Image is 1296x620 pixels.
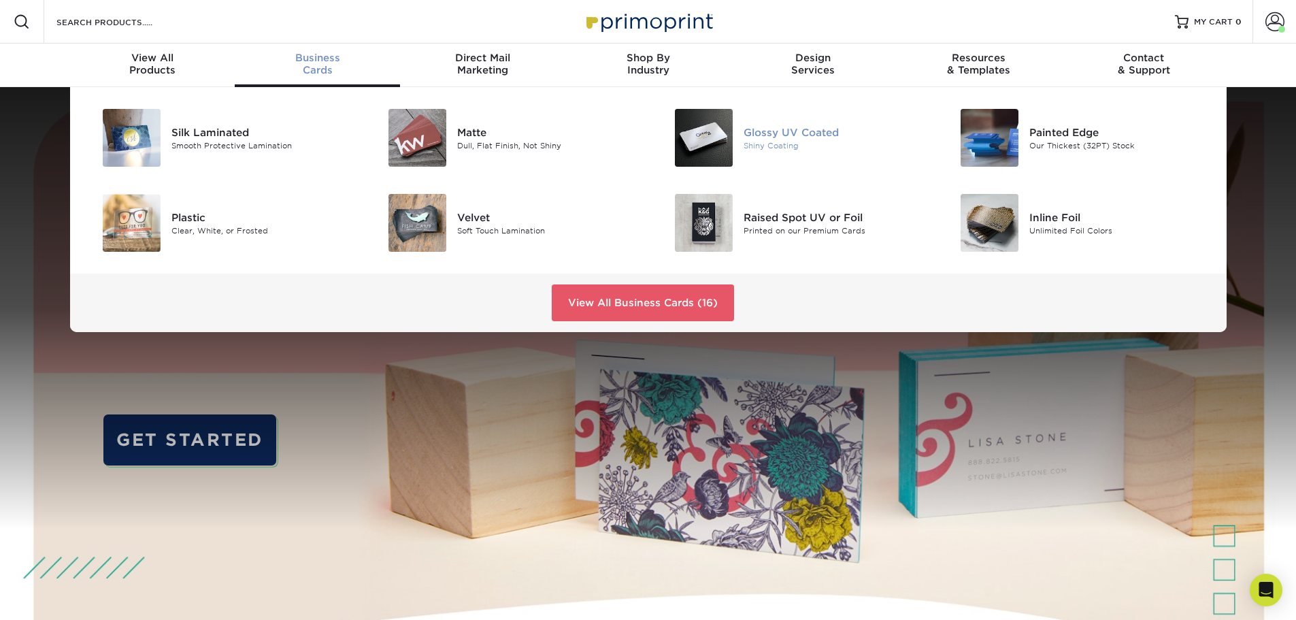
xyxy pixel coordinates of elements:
img: Silk Laminated Business Cards [103,109,161,167]
div: Soft Touch Lamination [457,225,637,236]
a: Glossy UV Coated Business Cards Glossy UV Coated Shiny Coating [659,103,925,172]
span: Shop By [565,52,731,64]
img: Velvet Business Cards [388,194,446,252]
img: Raised Spot UV or Foil Business Cards [675,194,733,252]
img: Glossy UV Coated Business Cards [675,109,733,167]
a: Inline Foil Business Cards Inline Foil Unlimited Foil Colors [944,189,1210,257]
img: Plastic Business Cards [103,194,161,252]
a: Velvet Business Cards Velvet Soft Touch Lamination [372,189,638,257]
span: Direct Mail [400,52,565,64]
div: Cards [235,52,400,76]
span: View All [70,52,235,64]
span: Resources [896,52,1061,64]
div: Plastic [171,210,352,225]
span: Business [235,52,400,64]
img: Primoprint [580,7,716,36]
div: Smooth Protective Lamination [171,140,352,151]
div: Products [70,52,235,76]
a: DesignServices [731,44,896,87]
div: Inline Foil [1029,210,1210,225]
span: MY CART [1194,16,1233,28]
div: Open Intercom Messenger [1250,574,1282,606]
a: Shop ByIndustry [565,44,731,87]
span: Contact [1061,52,1227,64]
a: Painted Edge Business Cards Painted Edge Our Thickest (32PT) Stock [944,103,1210,172]
span: Design [731,52,896,64]
div: Marketing [400,52,565,76]
img: Matte Business Cards [388,109,446,167]
div: Industry [565,52,731,76]
div: Silk Laminated [171,125,352,140]
div: & Templates [896,52,1061,76]
div: Shiny Coating [744,140,924,151]
a: Resources& Templates [896,44,1061,87]
div: & Support [1061,52,1227,76]
a: Matte Business Cards Matte Dull, Flat Finish, Not Shiny [372,103,638,172]
div: Raised Spot UV or Foil [744,210,924,225]
div: Our Thickest (32PT) Stock [1029,140,1210,151]
a: Raised Spot UV or Foil Business Cards Raised Spot UV or Foil Printed on our Premium Cards [659,189,925,257]
a: View All Business Cards (16) [552,284,734,321]
a: BusinessCards [235,44,400,87]
a: Plastic Business Cards Plastic Clear, White, or Frosted [86,189,352,257]
div: Clear, White, or Frosted [171,225,352,236]
div: Unlimited Foil Colors [1029,225,1210,236]
span: 0 [1235,17,1242,27]
img: Painted Edge Business Cards [961,109,1018,167]
img: Inline Foil Business Cards [961,194,1018,252]
div: Dull, Flat Finish, Not Shiny [457,140,637,151]
div: Printed on our Premium Cards [744,225,924,236]
a: Direct MailMarketing [400,44,565,87]
div: Glossy UV Coated [744,125,924,140]
a: View AllProducts [70,44,235,87]
div: Matte [457,125,637,140]
div: Services [731,52,896,76]
div: Velvet [457,210,637,225]
input: SEARCH PRODUCTS..... [55,14,188,30]
a: Contact& Support [1061,44,1227,87]
a: Silk Laminated Business Cards Silk Laminated Smooth Protective Lamination [86,103,352,172]
div: Painted Edge [1029,125,1210,140]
